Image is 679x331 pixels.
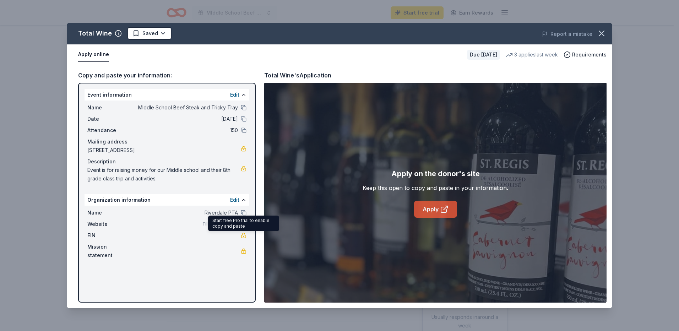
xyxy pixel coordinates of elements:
[135,103,238,112] span: MIddle School Beef Steak and Tricky Tray
[87,208,135,217] span: Name
[78,28,112,39] div: Total Wine
[78,71,256,80] div: Copy and paste your information:
[87,126,135,135] span: Attendance
[87,137,246,146] div: Mailing address
[391,168,480,179] div: Apply on the donor's site
[135,115,238,123] span: [DATE]
[230,196,239,204] button: Edit
[87,243,135,260] span: Mission statement
[87,231,135,240] span: EIN
[87,166,241,183] span: Event is for raising money for our Middle school and their 8th grade class trip and activities.
[542,30,592,38] button: Report a mistake
[203,221,238,227] span: Fill in using "Edit"
[127,27,172,40] button: Saved
[87,220,135,228] span: Website
[87,103,135,112] span: Name
[87,146,241,154] span: [STREET_ADDRESS]
[85,89,249,101] div: Event information
[142,29,158,38] span: Saved
[564,50,607,59] button: Requirements
[78,47,109,62] button: Apply online
[363,184,508,192] div: Keep this open to copy and paste in your information.
[87,115,135,123] span: Date
[264,71,331,80] div: Total Wine's Application
[467,50,500,60] div: Due [DATE]
[572,50,607,59] span: Requirements
[87,157,246,166] div: Description
[506,50,558,59] div: 3 applies last week
[135,126,238,135] span: 150
[414,201,457,218] a: Apply
[230,91,239,99] button: Edit
[135,208,238,217] span: Riverdale PTA
[85,194,249,206] div: Organization information
[208,216,279,231] div: Start free Pro trial to enable copy and paste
